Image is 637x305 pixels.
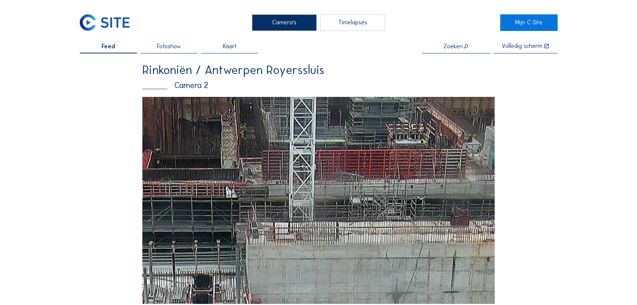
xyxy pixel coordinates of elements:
[80,14,130,31] img: C-SITE Logo
[142,64,495,76] div: Rinkoniën / Antwerpen Royerssluis
[223,43,237,49] span: Kaart
[80,14,137,31] a: C-SITE Logo
[502,43,542,49] div: Volledig scherm
[500,14,558,31] a: Mijn C-Site
[142,81,495,90] div: Camera 2
[252,14,317,31] div: Camera's
[157,43,181,49] span: Fotoshow
[102,43,115,49] span: Feed
[142,97,495,304] img: Image
[320,14,385,31] div: Timelapses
